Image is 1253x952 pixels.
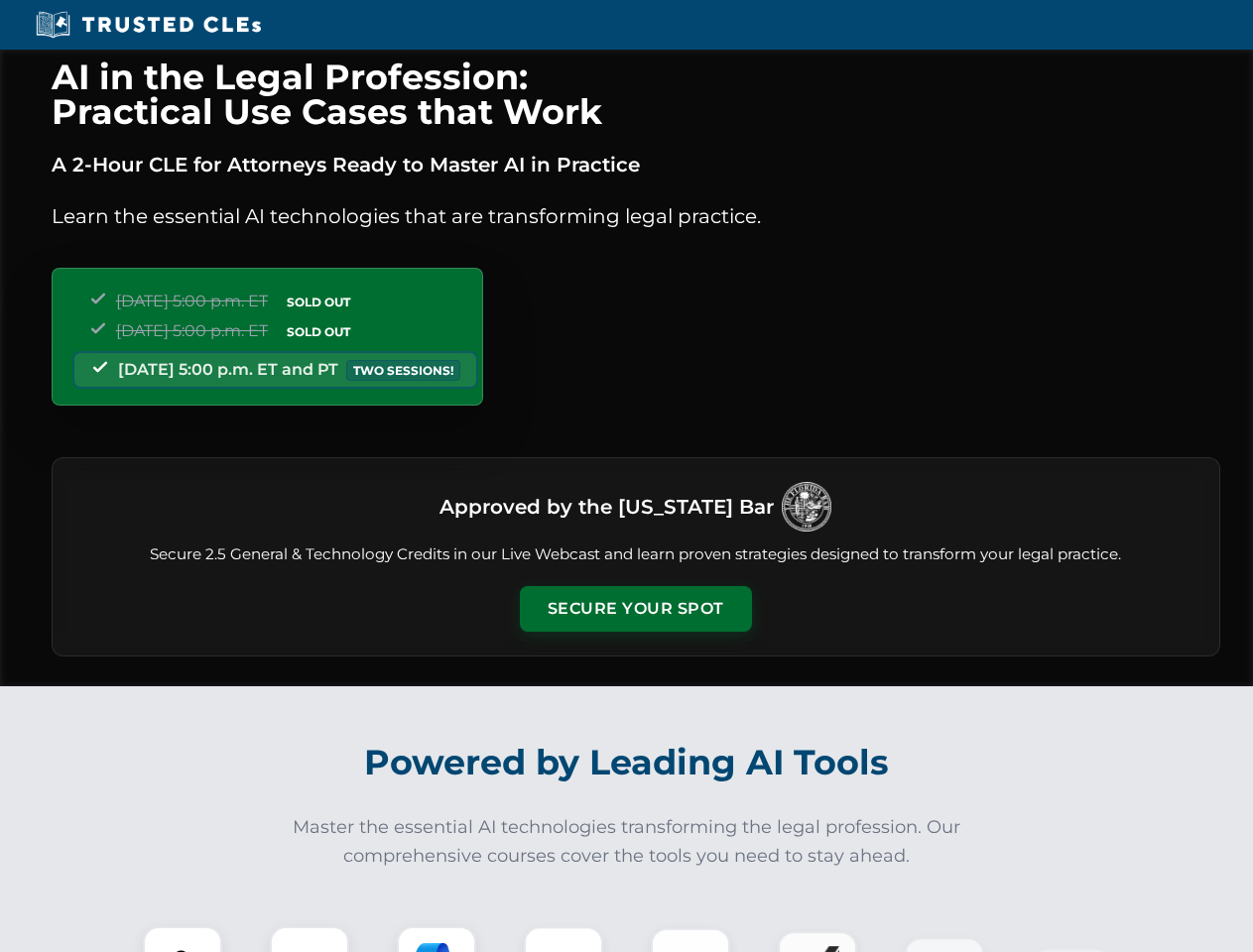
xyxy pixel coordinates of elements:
button: Secure Your Spot [520,586,752,632]
span: [DATE] 5:00 p.m. ET [116,321,268,340]
p: Master the essential AI technologies transforming the legal profession. Our comprehensive courses... [280,813,974,871]
span: SOLD OUT [280,292,357,312]
h2: Powered by Leading AI Tools [77,728,1177,797]
img: Logo [782,482,831,532]
span: [DATE] 5:00 p.m. ET [116,292,268,310]
h3: Approved by the [US_STATE] Bar [439,489,774,525]
p: A 2-Hour CLE for Attorneys Ready to Master AI in Practice [52,149,1220,180]
img: Trusted CLEs [30,10,267,40]
span: SOLD OUT [280,321,357,342]
h1: AI in the Legal Profession: Practical Use Cases that Work [52,59,1220,129]
p: Secure 2.5 General & Technology Credits in our Live Webcast and learn proven strategies designed ... [76,543,1195,566]
p: Learn the essential AI technologies that are transforming legal practice. [52,200,1220,232]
